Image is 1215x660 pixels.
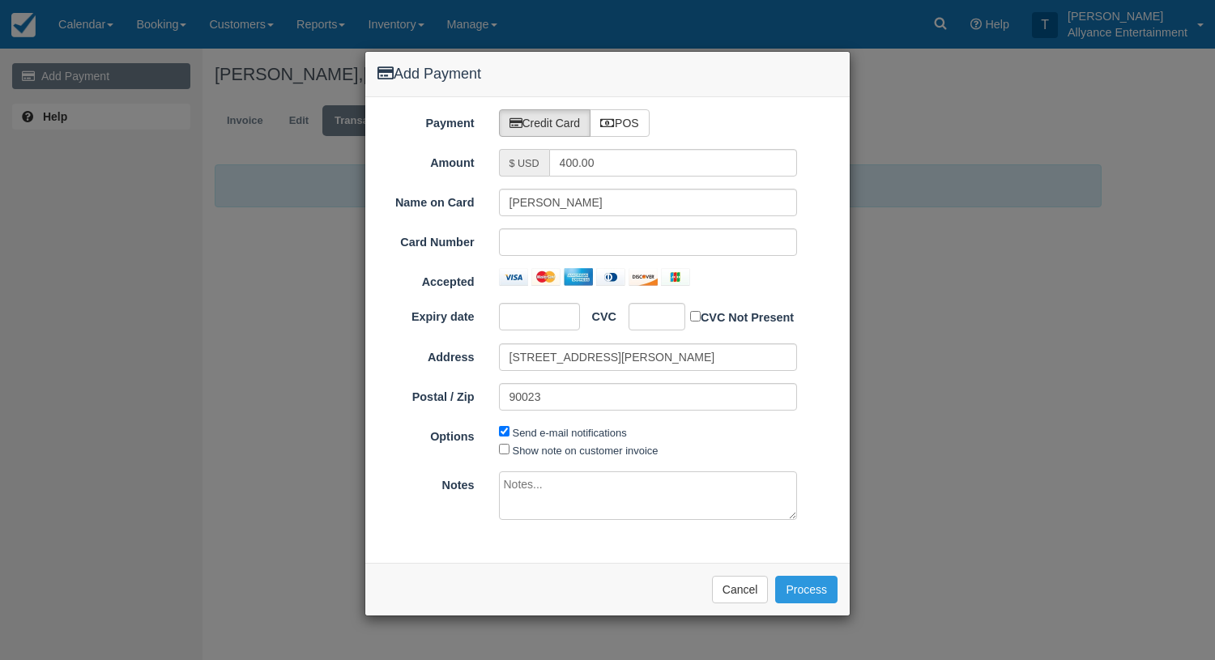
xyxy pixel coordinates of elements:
[365,109,487,132] label: Payment
[365,268,487,291] label: Accepted
[365,149,487,172] label: Amount
[509,234,787,250] iframe: Secure card number input frame
[775,576,838,603] button: Process
[509,309,557,325] iframe: Secure expiration date input frame
[549,149,798,177] input: Valid amount required.
[639,309,664,325] iframe: Secure CVC input frame
[590,109,650,137] label: POS
[513,427,627,439] label: Send e-mail notifications
[365,471,487,494] label: Notes
[690,311,701,321] input: CVC Not Present
[365,343,487,366] label: Address
[365,189,487,211] label: Name on Card
[365,383,487,406] label: Postal / Zip
[580,303,616,326] label: CVC
[509,158,539,169] small: $ USD
[499,109,591,137] label: Credit Card
[712,576,769,603] button: Cancel
[365,423,487,445] label: Options
[690,308,794,326] label: CVC Not Present
[365,303,487,326] label: Expiry date
[377,64,838,85] h4: Add Payment
[365,228,487,251] label: Card Number
[513,445,659,457] label: Show note on customer invoice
